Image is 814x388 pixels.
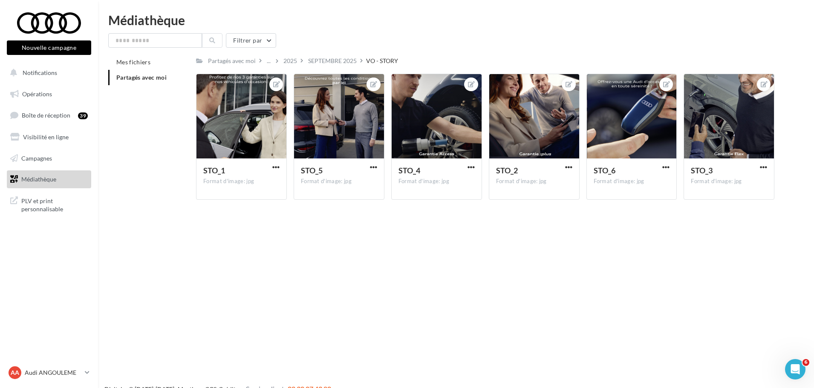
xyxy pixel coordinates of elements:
[108,14,804,26] div: Médiathèque
[785,359,805,379] iframe: Intercom live chat
[398,166,420,175] span: STO_4
[116,58,150,66] span: Mes fichiers
[21,195,88,213] span: PLV et print personnalisable
[283,57,297,65] div: 2025
[5,170,93,188] a: Médiathèque
[496,166,518,175] span: STO_2
[301,178,377,185] div: Format d'image: jpg
[594,166,615,175] span: STO_6
[691,178,767,185] div: Format d'image: jpg
[5,64,89,82] button: Notifications
[7,365,91,381] a: AA Audi ANGOULEME
[23,133,69,141] span: Visibilité en ligne
[22,90,52,98] span: Opérations
[203,166,225,175] span: STO_1
[7,40,91,55] button: Nouvelle campagne
[22,112,70,119] span: Boîte de réception
[203,178,280,185] div: Format d'image: jpg
[308,57,357,65] div: SEPTEMBRE 2025
[366,57,398,65] div: VO - STORY
[23,69,57,76] span: Notifications
[5,85,93,103] a: Opérations
[78,112,88,119] div: 39
[398,178,475,185] div: Format d'image: jpg
[802,359,809,366] span: 6
[5,149,93,167] a: Campagnes
[265,55,272,67] div: ...
[208,57,256,65] div: Partagés avec moi
[594,178,670,185] div: Format d'image: jpg
[226,33,276,48] button: Filtrer par
[11,368,19,377] span: AA
[5,128,93,146] a: Visibilité en ligne
[301,166,323,175] span: STO_5
[5,192,93,217] a: PLV et print personnalisable
[25,368,81,377] p: Audi ANGOULEME
[5,106,93,124] a: Boîte de réception39
[116,74,167,81] span: Partagés avec moi
[691,166,713,175] span: STO_3
[21,175,56,183] span: Médiathèque
[21,154,52,161] span: Campagnes
[496,178,572,185] div: Format d'image: jpg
